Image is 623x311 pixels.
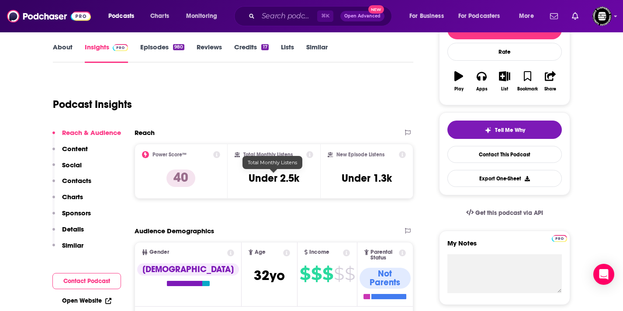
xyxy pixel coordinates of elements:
[52,225,84,241] button: Details
[140,43,184,63] a: Episodes980
[62,297,111,304] a: Open Website
[340,11,384,21] button: Open AdvancedNew
[52,193,83,209] button: Charts
[52,176,91,193] button: Contacts
[370,249,398,261] span: Parental Status
[344,14,381,18] span: Open Advanced
[62,128,121,137] p: Reach & Audience
[249,172,299,185] h3: Under 2.5k
[150,10,169,22] span: Charts
[544,86,556,92] div: Share
[166,169,195,187] p: 40
[475,209,543,217] span: Get this podcast via API
[447,239,562,254] label: My Notes
[62,209,91,217] p: Sponsors
[447,146,562,163] a: Contact This Podcast
[306,43,328,63] a: Similar
[342,172,392,185] h3: Under 1.3k
[243,152,293,158] h2: Total Monthly Listens
[234,43,268,63] a: Credits17
[62,225,84,233] p: Details
[248,159,297,166] span: Total Monthly Listens
[493,66,516,97] button: List
[336,152,384,158] h2: New Episode Listens
[334,267,344,281] span: $
[459,202,550,224] a: Get this podcast via API
[495,127,525,134] span: Tell Me Why
[52,161,82,177] button: Social
[149,249,169,255] span: Gender
[152,152,187,158] h2: Power Score™
[52,273,121,289] button: Contact Podcast
[62,145,88,153] p: Content
[317,10,333,22] span: ⌘ K
[258,9,317,23] input: Search podcasts, credits, & more...
[62,161,82,169] p: Social
[476,86,488,92] div: Apps
[485,127,491,134] img: tell me why sparkle
[261,44,268,50] div: 17
[197,43,222,63] a: Reviews
[180,9,228,23] button: open menu
[368,5,384,14] span: New
[547,9,561,24] a: Show notifications dropdown
[447,170,562,187] button: Export One-Sheet
[53,98,132,111] h1: Podcast Insights
[519,10,534,22] span: More
[458,10,500,22] span: For Podcasters
[62,176,91,185] p: Contacts
[501,86,508,92] div: List
[52,128,121,145] button: Reach & Audience
[113,44,128,51] img: Podchaser Pro
[447,66,470,97] button: Play
[539,66,562,97] button: Share
[516,66,539,97] button: Bookmark
[135,128,155,137] h2: Reach
[242,6,400,26] div: Search podcasts, credits, & more...
[102,9,145,23] button: open menu
[53,43,73,63] a: About
[52,209,91,225] button: Sponsors
[309,249,329,255] span: Income
[453,9,513,23] button: open menu
[173,44,184,50] div: 980
[409,10,444,22] span: For Business
[552,234,567,242] a: Pro website
[447,121,562,139] button: tell me why sparkleTell Me Why
[322,267,333,281] span: $
[513,9,545,23] button: open menu
[345,267,355,281] span: $
[470,66,493,97] button: Apps
[108,10,134,22] span: Podcasts
[517,86,538,92] div: Bookmark
[281,43,294,63] a: Lists
[137,263,239,276] div: [DEMOGRAPHIC_DATA]
[52,241,83,257] button: Similar
[592,7,612,26] button: Show profile menu
[62,241,83,249] p: Similar
[447,43,562,61] div: Rate
[254,267,285,284] span: 32 yo
[593,264,614,285] div: Open Intercom Messenger
[7,8,91,24] img: Podchaser - Follow, Share and Rate Podcasts
[186,10,217,22] span: Monitoring
[403,9,455,23] button: open menu
[255,249,266,255] span: Age
[52,145,88,161] button: Content
[360,268,411,289] div: Not Parents
[62,193,83,201] p: Charts
[145,9,174,23] a: Charts
[311,267,322,281] span: $
[135,227,214,235] h2: Audience Demographics
[592,7,612,26] img: User Profile
[568,9,582,24] a: Show notifications dropdown
[592,7,612,26] span: Logged in as KarinaSabol
[552,235,567,242] img: Podchaser Pro
[85,43,128,63] a: InsightsPodchaser Pro
[454,86,464,92] div: Play
[300,267,310,281] span: $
